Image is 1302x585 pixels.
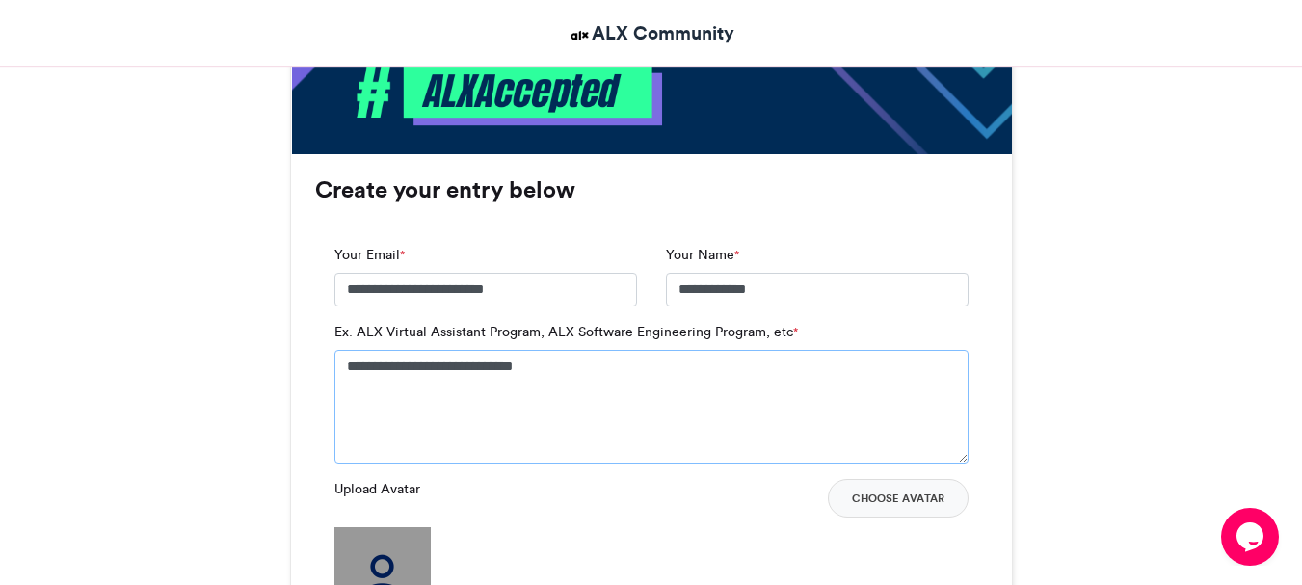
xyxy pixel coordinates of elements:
a: ALX Community [568,19,734,47]
img: ALX Community [568,23,592,47]
h3: Create your entry below [315,178,988,201]
iframe: chat widget [1221,508,1283,566]
label: Upload Avatar [334,479,420,499]
label: Your Email [334,245,405,265]
label: Ex. ALX Virtual Assistant Program, ALX Software Engineering Program, etc [334,322,798,342]
button: Choose Avatar [828,479,969,518]
label: Your Name [666,245,739,265]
